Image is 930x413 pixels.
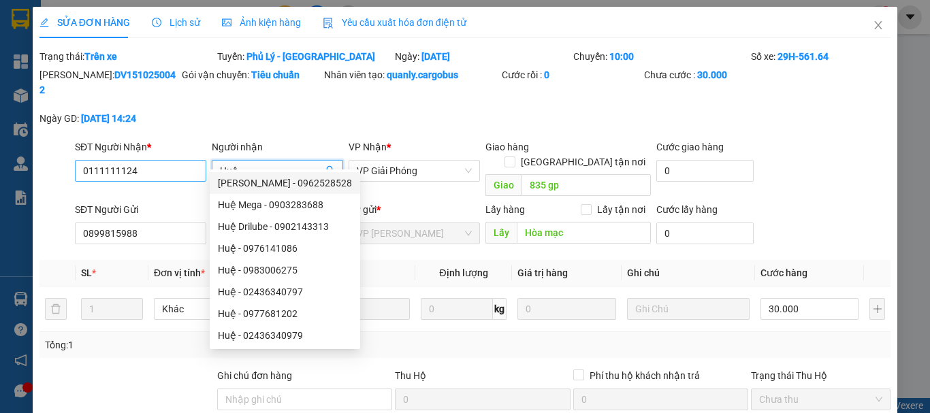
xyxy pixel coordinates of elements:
[485,204,525,215] span: Lấy hàng
[212,139,343,154] div: Người nhận
[210,194,360,216] div: Huệ Mega - 0903283688
[218,284,352,299] div: Huệ - 02436340797
[182,67,321,82] div: Gói vận chuyển:
[656,204,718,215] label: Cước lấy hàng
[84,51,117,62] b: Trên xe
[218,219,352,234] div: Huệ Drilube - 0902143313
[218,176,352,191] div: [PERSON_NAME] - 0962528528
[777,51,829,62] b: 29H-561.64
[218,241,352,256] div: Huệ - 0976141086
[609,51,634,62] b: 10:00
[38,49,216,64] div: Trạng thái:
[750,49,892,64] div: Số xe:
[216,49,394,64] div: Tuyến:
[12,42,143,66] span: Fanpage: CargobusMK - Hotline/Zalo: 082.3.29.22.29
[5,69,7,132] img: logo
[751,368,891,383] div: Trạng thái Thu Hộ
[218,328,352,343] div: Huệ - 02436340979
[210,325,360,346] div: Huệ - 02436340979
[324,165,335,176] span: user-add
[485,174,522,196] span: Giao
[323,18,334,29] img: icon
[517,267,568,278] span: Giá trị hàng
[485,142,529,152] span: Giao hàng
[75,139,206,154] div: SĐT Người Nhận
[394,49,571,64] div: Ngày:
[656,160,754,182] input: Cước giao hàng
[873,20,884,31] span: close
[502,67,641,82] div: Cước rồi :
[697,69,727,80] b: 30.000
[323,17,466,28] span: Yêu cầu xuất hóa đơn điện tử
[218,306,352,321] div: Huệ - 0977681202
[217,370,292,381] label: Ghi chú đơn hàng
[859,7,897,45] button: Close
[515,154,651,169] span: [GEOGRAPHIC_DATA] tận nơi
[517,298,615,320] input: 0
[218,197,352,212] div: Huệ Mega - 0903283688
[622,260,755,286] th: Ghi chú
[251,69,300,80] b: Tiêu chuẩn
[357,223,472,244] span: VP Đồng Văn
[395,370,426,381] span: Thu Hộ
[39,18,49,27] span: edit
[349,142,387,152] span: VP Nhận
[210,259,360,281] div: Huệ - 0983006275
[246,51,375,62] b: Phủ Lý - [GEOGRAPHIC_DATA]
[39,111,179,126] div: Ngày GD:
[45,337,360,352] div: Tổng: 1
[357,161,472,181] span: VP Giải Phóng
[152,18,161,27] span: clock-circle
[493,298,507,320] span: kg
[152,17,200,28] span: Lịch sử
[222,17,301,28] span: Ảnh kiện hàng
[544,69,549,80] b: 0
[421,51,450,62] b: [DATE]
[81,113,136,124] b: [DATE] 14:24
[39,67,179,97] div: [PERSON_NAME]:
[387,69,458,80] b: quanly.cargobus
[210,281,360,303] div: Huệ - 02436340797
[218,263,352,278] div: Huệ - 0983006275
[9,69,146,128] strong: PHIẾU GỬI HÀNG: [GEOGRAPHIC_DATA] - [GEOGRAPHIC_DATA]
[210,237,360,259] div: Huệ - 0976141086
[572,49,750,64] div: Chuyến:
[162,299,268,319] span: Khác
[222,18,231,27] span: picture
[760,267,807,278] span: Cước hàng
[18,28,139,39] span: 835 Giải Phóng, Giáp Bát
[210,216,360,237] div: Huệ Drilube - 0902143313
[324,67,499,82] div: Nhân viên tạo:
[522,174,651,196] input: Dọc đường
[627,298,750,320] input: Ghi Chú
[656,142,724,152] label: Cước giao hàng
[485,222,517,244] span: Lấy
[644,67,784,82] div: Chưa cước :
[81,267,92,278] span: SL
[349,202,480,217] div: VP gửi
[27,7,127,24] span: Cargobus MK
[210,303,360,325] div: Huệ - 0977681202
[869,298,885,320] button: plus
[154,267,205,278] span: Đơn vị tính
[592,202,651,217] span: Lấy tận nơi
[45,298,67,320] button: delete
[656,222,754,244] input: Cước lấy hàng
[147,97,228,111] span: GP1510250044
[759,389,882,410] span: Chưa thu
[517,222,651,244] input: Dọc đường
[584,368,705,383] span: Phí thu hộ khách nhận trả
[39,17,130,28] span: SỬA ĐƠN HÀNG
[210,172,360,194] div: Gia huệ - 0962528528
[217,389,392,410] input: Ghi chú đơn hàng
[439,267,487,278] span: Định lượng
[75,202,206,217] div: SĐT Người Gửi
